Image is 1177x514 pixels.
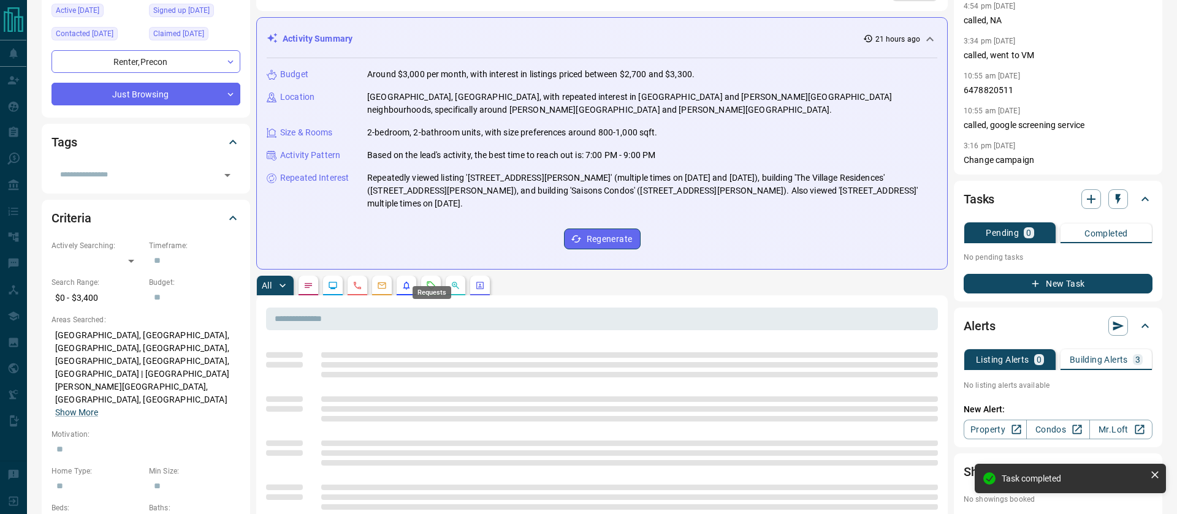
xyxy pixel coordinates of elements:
[149,466,240,477] p: Min Size:
[964,84,1152,97] p: 6478820511
[51,50,240,73] div: Renter , Precon
[51,203,240,233] div: Criteria
[964,49,1152,62] p: called, went to VM
[964,119,1152,132] p: called, google screening service
[964,316,996,336] h2: Alerts
[964,72,1020,80] p: 10:55 am [DATE]
[1026,420,1089,439] a: Condos
[56,4,99,17] span: Active [DATE]
[964,420,1027,439] a: Property
[377,281,387,290] svg: Emails
[1026,229,1031,237] p: 0
[51,288,143,308] p: $0 - $3,400
[51,27,143,44] div: Wed Aug 21 2024
[964,274,1152,293] button: New Task
[964,380,1152,391] p: No listing alerts available
[964,107,1020,115] p: 10:55 am [DATE]
[262,281,272,290] p: All
[1037,355,1042,364] p: 0
[964,462,1016,482] h2: Showings
[964,494,1152,505] p: No showings booked
[51,240,143,251] p: Actively Searching:
[964,311,1152,341] div: Alerts
[1002,474,1145,483] div: Task completed
[56,28,113,40] span: Contacted [DATE]
[964,403,1152,416] p: New Alert:
[964,142,1016,150] p: 3:16 pm [DATE]
[51,83,240,105] div: Just Browsing
[149,277,240,288] p: Budget:
[51,429,240,440] p: Motivation:
[283,32,352,45] p: Activity Summary
[51,466,143,477] p: Home Type:
[149,4,240,21] div: Sat Aug 17 2024
[280,149,340,162] p: Activity Pattern
[964,2,1016,10] p: 4:54 pm [DATE]
[367,126,658,139] p: 2-bedroom, 2-bathroom units, with size preferences around 800-1,000 sqft.
[367,149,655,162] p: Based on the lead's activity, the best time to reach out is: 7:00 PM - 9:00 PM
[564,229,641,249] button: Regenerate
[55,406,98,419] button: Show More
[964,184,1152,214] div: Tasks
[149,502,240,513] p: Baths:
[352,281,362,290] svg: Calls
[219,167,236,184] button: Open
[51,314,240,325] p: Areas Searched:
[51,502,143,513] p: Beds:
[51,325,240,423] p: [GEOGRAPHIC_DATA], [GEOGRAPHIC_DATA], [GEOGRAPHIC_DATA], [GEOGRAPHIC_DATA], [GEOGRAPHIC_DATA], [G...
[280,91,314,104] p: Location
[986,229,1019,237] p: Pending
[153,4,210,17] span: Signed up [DATE]
[875,34,920,45] p: 21 hours ago
[413,286,451,299] div: Requests
[280,172,349,184] p: Repeated Interest
[964,189,994,209] h2: Tasks
[51,127,240,157] div: Tags
[976,355,1029,364] p: Listing Alerts
[964,248,1152,266] p: No pending tasks
[964,154,1152,167] p: Change campaign
[367,172,937,210] p: Repeatedly viewed listing '[STREET_ADDRESS][PERSON_NAME]' (multiple times on [DATE] and [DATE]), ...
[280,126,333,139] p: Size & Rooms
[328,281,338,290] svg: Lead Browsing Activity
[303,281,313,290] svg: Notes
[267,28,937,50] div: Activity Summary21 hours ago
[451,281,460,290] svg: Opportunities
[367,68,695,81] p: Around $3,000 per month, with interest in listings priced between $2,700 and $3,300.
[1070,355,1128,364] p: Building Alerts
[153,28,204,40] span: Claimed [DATE]
[149,27,240,44] div: Sun Aug 18 2024
[1084,229,1128,238] p: Completed
[1135,355,1140,364] p: 3
[964,37,1016,45] p: 3:34 pm [DATE]
[1089,420,1152,439] a: Mr.Loft
[475,281,485,290] svg: Agent Actions
[964,457,1152,486] div: Showings
[51,4,143,21] div: Sun Oct 12 2025
[964,14,1152,27] p: called, NA
[367,91,937,116] p: [GEOGRAPHIC_DATA], [GEOGRAPHIC_DATA], with repeated interest in [GEOGRAPHIC_DATA] and [PERSON_NAM...
[51,277,143,288] p: Search Range:
[51,208,91,228] h2: Criteria
[51,132,77,152] h2: Tags
[280,68,308,81] p: Budget
[402,281,411,290] svg: Listing Alerts
[149,240,240,251] p: Timeframe:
